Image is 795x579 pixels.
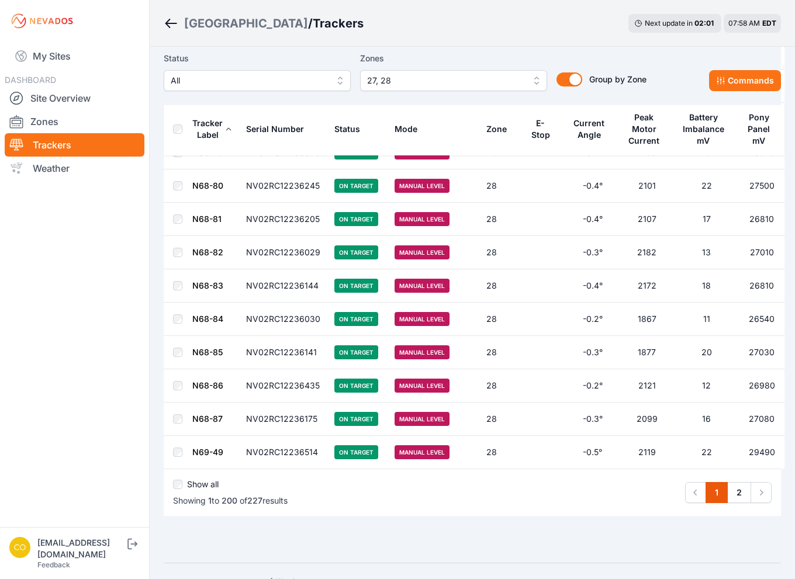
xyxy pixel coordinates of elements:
[746,112,772,147] div: Pony Panel mV
[395,245,450,259] span: Manual Level
[239,169,327,203] td: NV02RC12236245
[739,403,784,436] td: 27080
[192,117,223,141] div: Tracker Label
[627,112,662,147] div: Peak Motor Current
[246,123,304,135] div: Serial Number
[739,236,784,269] td: 27010
[239,303,327,336] td: NV02RC12236030
[620,436,674,469] td: 2119
[627,103,667,155] button: Peak Motor Current
[184,15,308,32] a: [GEOGRAPHIC_DATA]
[620,369,674,403] td: 2121
[709,70,781,91] button: Commands
[746,103,777,155] button: Pony Panel mV
[674,269,739,303] td: 18
[334,279,378,293] span: On Target
[334,245,378,259] span: On Target
[706,482,728,503] a: 1
[247,495,262,505] span: 227
[164,8,364,39] nav: Breadcrumb
[479,203,523,236] td: 28
[239,236,327,269] td: NV02RC12236029
[239,403,327,436] td: NV02RC12236175
[739,169,784,203] td: 27500
[674,203,739,236] td: 17
[395,412,450,426] span: Manual Level
[395,379,450,393] span: Manual Level
[334,445,378,459] span: On Target
[620,236,674,269] td: 2182
[173,495,288,507] p: Showing to of results
[479,336,523,369] td: 28
[164,51,351,65] label: Status
[479,236,523,269] td: 28
[479,436,523,469] td: 28
[395,123,417,135] div: Mode
[5,42,144,70] a: My Sites
[565,303,620,336] td: -0.2°
[208,495,212,505] span: 1
[192,247,223,257] a: N68-82
[334,345,378,359] span: On Target
[530,109,558,149] button: E-Stop
[486,115,516,143] button: Zone
[620,303,674,336] td: 1867
[395,179,450,193] span: Manual Level
[313,15,364,32] h3: Trackers
[192,109,232,149] button: Tracker Label
[334,179,378,193] span: On Target
[565,236,620,269] td: -0.3°
[334,412,378,426] span: On Target
[589,74,647,84] span: Group by Zone
[239,203,327,236] td: NV02RC12236205
[674,336,739,369] td: 20
[620,203,674,236] td: 2107
[192,347,223,357] a: N68-85
[572,109,613,149] button: Current Angle
[762,19,776,27] span: EDT
[360,70,547,91] button: 27, 28
[620,269,674,303] td: 2172
[395,445,450,459] span: Manual Level
[565,403,620,436] td: -0.3°
[367,74,524,88] span: 27, 28
[565,169,620,203] td: -0.4°
[192,181,223,190] a: N68-80
[37,560,70,569] a: Feedback
[222,495,237,505] span: 200
[674,169,739,203] td: 22
[530,117,551,141] div: E-Stop
[620,336,674,369] td: 1877
[681,103,732,155] button: Battery Imbalance mV
[5,86,144,110] a: Site Overview
[739,336,784,369] td: 27030
[360,51,547,65] label: Zones
[395,312,450,326] span: Manual Level
[565,436,620,469] td: -0.5°
[479,303,523,336] td: 28
[674,436,739,469] td: 22
[728,19,760,27] span: 07:58 AM
[479,403,523,436] td: 28
[565,369,620,403] td: -0.2°
[674,236,739,269] td: 13
[9,537,30,558] img: controlroomoperator@invenergy.com
[9,12,75,30] img: Nevados
[479,369,523,403] td: 28
[694,19,715,28] div: 02 : 01
[334,115,369,143] button: Status
[5,110,144,133] a: Zones
[565,269,620,303] td: -0.4°
[239,336,327,369] td: NV02RC12236141
[5,75,56,85] span: DASHBOARD
[479,269,523,303] td: 28
[334,123,360,135] div: Status
[739,269,784,303] td: 26810
[192,280,223,290] a: N68-83
[164,70,351,91] button: All
[37,537,125,560] div: [EMAIL_ADDRESS][DOMAIN_NAME]
[681,112,726,147] div: Battery Imbalance mV
[479,169,523,203] td: 28
[5,157,144,180] a: Weather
